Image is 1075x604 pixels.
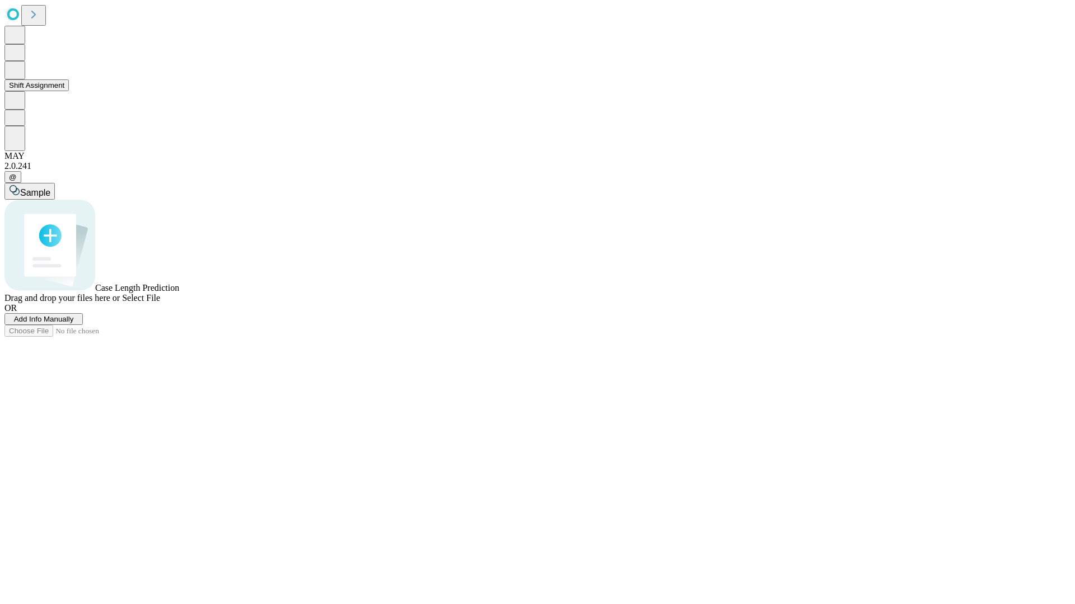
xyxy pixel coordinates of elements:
[122,293,160,303] span: Select File
[4,161,1071,171] div: 2.0.241
[4,79,69,91] button: Shift Assignment
[4,313,83,325] button: Add Info Manually
[4,293,120,303] span: Drag and drop your files here or
[4,183,55,200] button: Sample
[4,151,1071,161] div: MAY
[20,188,50,197] span: Sample
[95,283,179,292] span: Case Length Prediction
[9,173,17,181] span: @
[4,303,17,313] span: OR
[14,315,74,323] span: Add Info Manually
[4,171,21,183] button: @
